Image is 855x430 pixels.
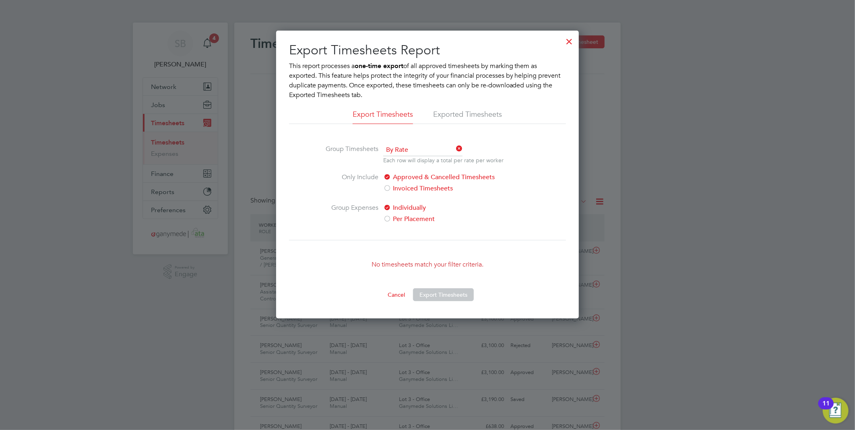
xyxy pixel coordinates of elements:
li: Exported Timesheets [433,110,502,124]
li: Export Timesheets [353,110,413,124]
label: Only Include [318,172,378,193]
label: Group Expenses [318,203,378,224]
p: Each row will display a total per rate per worker [383,156,504,164]
label: Approved & Cancelled Timesheets [383,172,518,182]
label: Individually [383,203,518,213]
h2: Export Timesheets Report [289,42,566,59]
div: 11 [822,403,830,414]
button: Export Timesheets [413,288,474,301]
span: By Rate [383,144,463,156]
p: This report processes a of all approved timesheets by marking them as exported. This feature help... [289,61,566,100]
label: Per Placement [383,214,518,224]
label: Invoiced Timesheets [383,184,518,193]
p: No timesheets match your filter criteria. [289,260,566,269]
button: Cancel [381,288,411,301]
button: Open Resource Center, 11 new notifications [823,398,849,424]
label: Group Timesheets [318,144,378,163]
b: one-time export [355,62,403,70]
